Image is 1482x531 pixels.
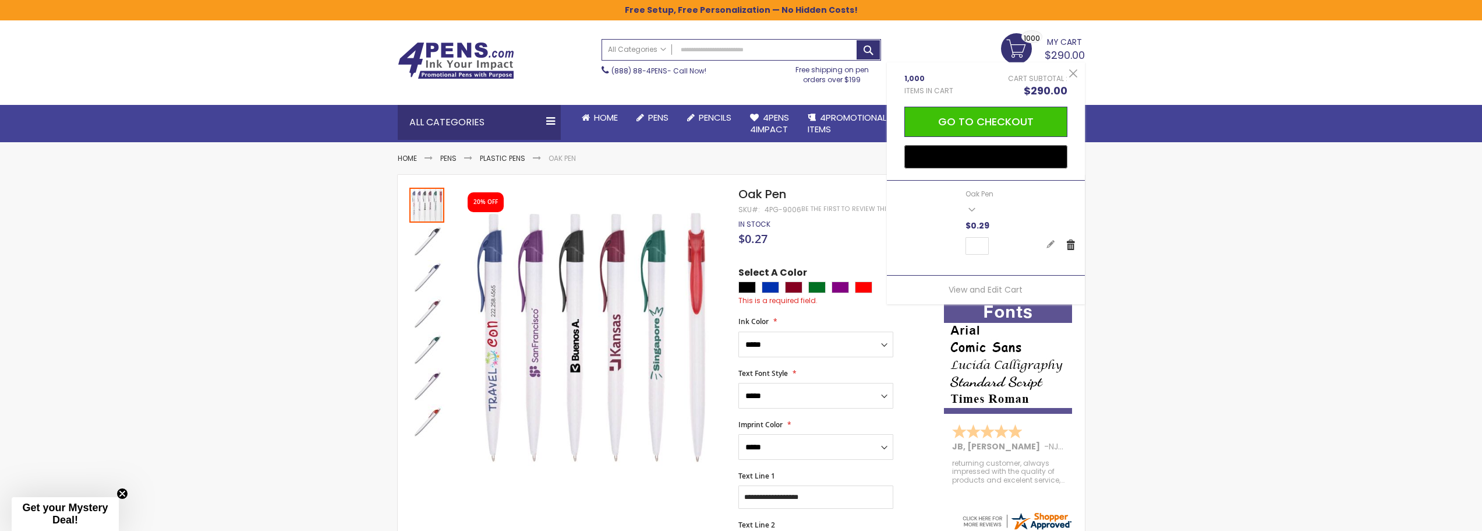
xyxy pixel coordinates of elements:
[738,368,788,378] span: Text Font Style
[409,332,444,367] img: Oak Pen
[627,105,678,131] a: Pens
[1008,73,1064,83] span: Cart Subtotal
[457,203,723,470] img: Oak Pen
[409,405,444,439] img: Oak Pen
[398,105,561,140] div: All Categories
[611,66,667,76] a: (888) 88-4PENS
[738,520,775,530] span: Text Line 2
[409,295,445,331] div: Oak Pen
[116,488,128,500] button: Close teaser
[798,105,896,143] a: 4PROMOTIONALITEMS
[904,86,953,96] span: Items in Cart
[944,301,1072,414] img: font-personalization-examples
[409,296,444,331] img: Oak Pen
[409,259,445,295] div: Oak Pen
[398,153,417,163] a: Home
[648,111,669,124] span: Pens
[738,220,770,229] div: Availability
[738,186,786,202] span: Oak Pen
[738,282,756,293] div: Black
[896,189,928,221] img: Oak Pen-Black
[785,282,802,293] div: Burgundy
[12,497,119,531] div: Get your Mystery Deal!Close teaser
[549,154,576,163] li: Oak Pen
[409,187,445,223] div: Oak Pen
[409,368,444,403] img: Oak Pen
[832,282,849,293] div: Purple
[1044,441,1145,452] span: - ,
[738,317,769,326] span: Ink Color
[1024,83,1067,98] span: $290.00
[608,45,666,54] span: All Categories
[699,111,731,124] span: Pencils
[398,42,514,79] img: 4Pens Custom Pens and Promotional Products
[738,266,807,282] span: Select A Color
[783,61,881,84] div: Free shipping on pen orders over $199
[1001,33,1085,62] a: $290.00 1000
[750,111,789,135] span: 4Pens 4impact
[738,219,770,229] span: In stock
[808,282,826,293] div: Green
[409,260,444,295] img: Oak Pen
[611,66,706,76] span: - Call Now!
[440,153,457,163] a: Pens
[904,145,1067,168] button: Buy with GPay
[738,231,767,247] span: $0.27
[765,205,801,214] div: 4PG-9006
[409,223,445,259] div: Oak Pen
[904,107,1067,137] button: Go to Checkout
[952,459,1065,484] div: returning customer, always impressed with the quality of products and excelent service, will retu...
[22,502,108,526] span: Get your Mystery Deal!
[738,471,775,481] span: Text Line 1
[409,224,444,259] img: Oak Pen
[1049,441,1063,452] span: NJ
[762,282,779,293] div: Blue
[409,403,444,439] div: Oak Pen
[594,111,618,124] span: Home
[572,105,627,131] a: Home
[738,296,932,305] div: This is a required field.
[602,40,672,59] a: All Categories
[1024,33,1040,44] span: 1000
[952,441,1044,452] span: JB, [PERSON_NAME]
[949,284,1023,296] a: View and Edit Cart
[855,282,872,293] div: Red
[480,153,525,163] a: Plastic Pens
[738,420,783,430] span: Imprint Color
[1045,48,1085,62] span: $290.00
[678,105,741,131] a: Pencils
[409,367,445,403] div: Oak Pen
[808,111,886,135] span: 4PROMOTIONAL ITEMS
[473,198,498,206] div: 20% OFF
[801,205,924,213] a: Be the first to review this product
[738,205,760,214] strong: SKU
[409,331,445,367] div: Oak Pen
[965,189,993,199] a: Oak Pen
[965,220,989,231] span: $0.29
[904,74,953,83] span: 1,000
[741,105,798,143] a: 4Pens4impact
